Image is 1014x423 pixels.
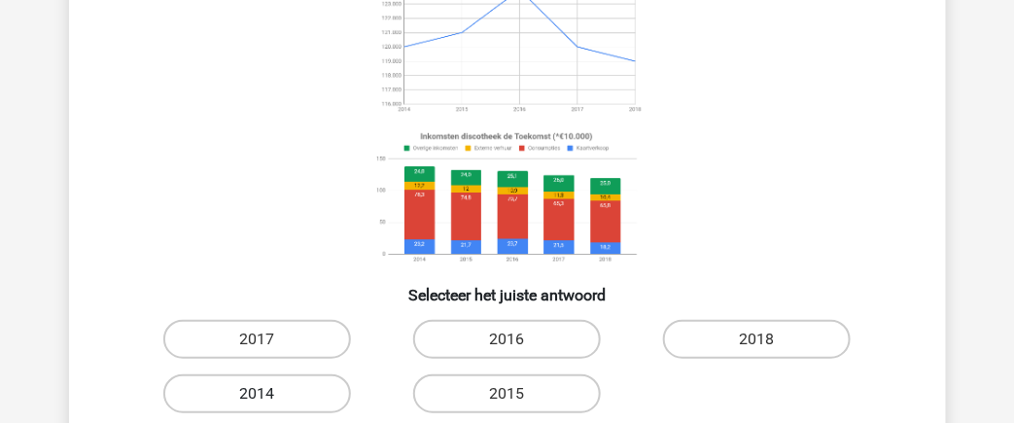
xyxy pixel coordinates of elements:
label: 2016 [413,320,601,359]
label: 2018 [663,320,851,359]
label: 2014 [163,374,351,413]
h6: Selecteer het juiste antwoord [100,270,915,304]
label: 2017 [163,320,351,359]
label: 2015 [413,374,601,413]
